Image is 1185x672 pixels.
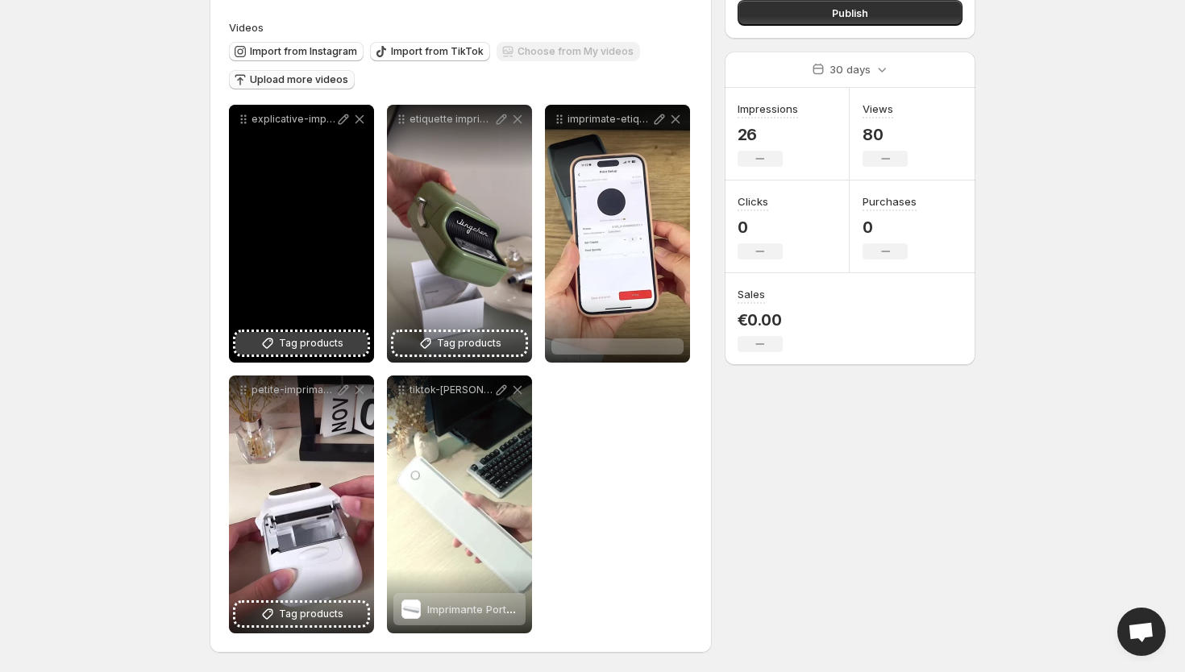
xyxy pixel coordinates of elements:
span: Videos [229,21,264,34]
p: tiktok-[PERSON_NAME]-imprimante-2 [410,384,493,396]
button: Tag products [235,332,368,355]
h3: Impressions [738,101,798,117]
button: Import from Instagram [229,42,364,61]
p: 0 [738,218,783,237]
span: Tag products [279,335,343,351]
a: Open chat [1117,608,1166,656]
span: Upload more videos [250,73,348,86]
p: petite-imprimante-etiquette 1 [252,384,335,396]
p: 0 [863,218,917,237]
p: 30 days [829,61,871,77]
div: etiquette imprimante verte 1Tag products [387,105,532,363]
button: Tag products [393,332,526,355]
span: Import from TikTok [391,45,484,58]
span: Publish [832,5,868,21]
div: explicative-imprimante-[PERSON_NAME]-tiktokTag products [229,105,374,363]
span: Tag products [437,335,501,351]
h3: Clicks [738,193,768,209]
div: imprimate-etiquette-tiktokkk 1 [545,105,690,363]
p: 26 [738,125,798,144]
p: 80 [863,125,908,144]
button: Tag products [235,603,368,625]
h3: Purchases [863,193,917,209]
p: imprimate-etiquette-tiktokkk 1 [568,113,651,126]
span: Tag products [279,606,343,622]
h3: Views [863,101,893,117]
button: Import from TikTok [370,42,490,61]
p: €0.00 [738,310,783,330]
p: explicative-imprimante-[PERSON_NAME]-tiktok [252,113,335,126]
div: tiktok-[PERSON_NAME]-imprimante-2Imprimante Portable Thermique Bluetooth - Édition BlancheImprima... [387,375,532,633]
button: Upload more videos [229,70,355,89]
h3: Sales [738,286,765,302]
span: Import from Instagram [250,45,357,58]
p: etiquette imprimante verte 1 [410,113,493,126]
img: Imprimante Portable Thermique Bluetooth - Édition Blanche [401,599,421,619]
div: petite-imprimante-etiquette 1Tag products [229,375,374,633]
span: Imprimante Portable Thermique Bluetooth - Édition [PERSON_NAME] [427,603,766,616]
